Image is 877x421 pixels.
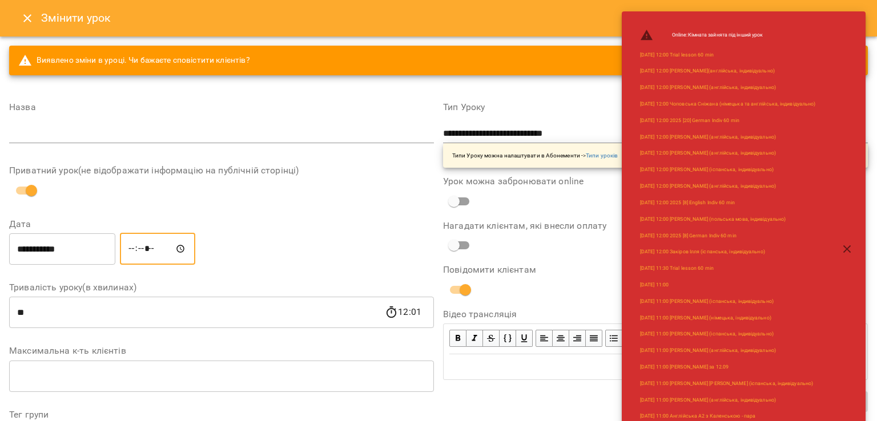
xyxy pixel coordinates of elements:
a: [DATE] 11:00 [PERSON_NAME] (іспанська, індивідуально) [640,298,774,305]
a: [DATE] 12:00 [PERSON_NAME](англійська, індивідуально) [640,67,775,75]
label: Максимальна к-ть клієнтів [9,346,434,355]
a: [DATE] 12:00 Закіров Ілля (іспанська, індивідуально) [640,248,765,256]
a: [DATE] 12:00 [PERSON_NAME] (англійська, індивідуально) [640,149,776,157]
button: Align Justify [586,330,602,347]
li: Online : Кімната зайнята під інший урок [631,24,825,47]
button: Align Right [569,330,586,347]
label: Тривалість уроку(в хвилинах) [9,283,434,292]
a: [DATE] 11:00 [PERSON_NAME] (іспанська, індивідуально) [640,330,774,338]
a: [DATE] 12:00 [PERSON_NAME] (англійська, індивідуально) [640,133,776,141]
a: [DATE] 12:00 2025 [8] German Indiv 60 min [640,232,737,240]
a: [DATE] 12:00 [PERSON_NAME] (польська мова, індивідуально) [640,216,786,223]
label: Тип Уроку [443,103,868,112]
button: Align Left [536,330,553,347]
span: Виявлено зміни в уроці. Чи бажаєте сповістити клієнтів? [18,54,250,67]
a: [DATE] 11:00 [PERSON_NAME] (англійська, індивідуально) [640,396,776,404]
label: Відео трансляція [443,310,868,319]
a: [DATE] 12:00 2025 [8] English Indiv 60 min [640,199,735,207]
button: Underline [516,330,533,347]
label: Приватний урок(не відображати інформацію на публічній сторінці) [9,166,434,175]
label: Дата [9,220,434,229]
label: Нагадати клієнтам, які внесли оплату [443,221,868,230]
a: [DATE] 11:30 Trial lesson 60 min [640,265,714,272]
button: Bold [449,330,466,347]
a: [DATE] 12:00 [PERSON_NAME] (англійська, індивідуально) [640,84,776,91]
h6: Змінити урок [41,9,111,27]
a: [DATE] 12:00 2025 [20] German Indiv 60 min [640,117,739,124]
a: [DATE] 11:00 [PERSON_NAME] (німецька, індивідуально) [640,314,771,322]
a: Типи уроків [586,152,618,159]
a: [DATE] 11:00 [PERSON_NAME] [PERSON_NAME] (іспанська, індивідуально) [640,380,813,387]
label: Назва [9,103,434,112]
a: [DATE] 12:00 [PERSON_NAME] (англійська, індивідуально) [640,183,776,190]
a: [DATE] 11:00 [640,281,669,289]
a: [DATE] 12:00 Trial lesson 60 min [640,51,714,59]
div: Edit text [444,355,867,379]
button: Monospace [500,330,516,347]
button: Close [14,5,41,32]
a: [DATE] 12:00 Чоповська Сніжана (німецька та англійська, індивідуально) [640,100,816,108]
button: Italic [466,330,483,347]
a: [DATE] 11:00 [PERSON_NAME] за 12.09 [640,363,729,371]
a: [DATE] 12:00 [PERSON_NAME] (іспанська, індивідуально) [640,166,774,173]
label: Тег групи [9,410,434,419]
a: [DATE] 11:00 Англійська А2 з Каленською - пара [640,412,755,420]
button: Strikethrough [483,330,500,347]
label: Повідомити клієнтам [443,265,868,274]
a: [DATE] 11:00 [PERSON_NAME] (англійська, індивідуально) [640,347,776,354]
button: Align Center [553,330,569,347]
button: UL [605,330,622,347]
p: Типи Уроку можна налаштувати в Абонементи -> [452,151,618,160]
label: Урок можна забронювати online [443,177,868,186]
